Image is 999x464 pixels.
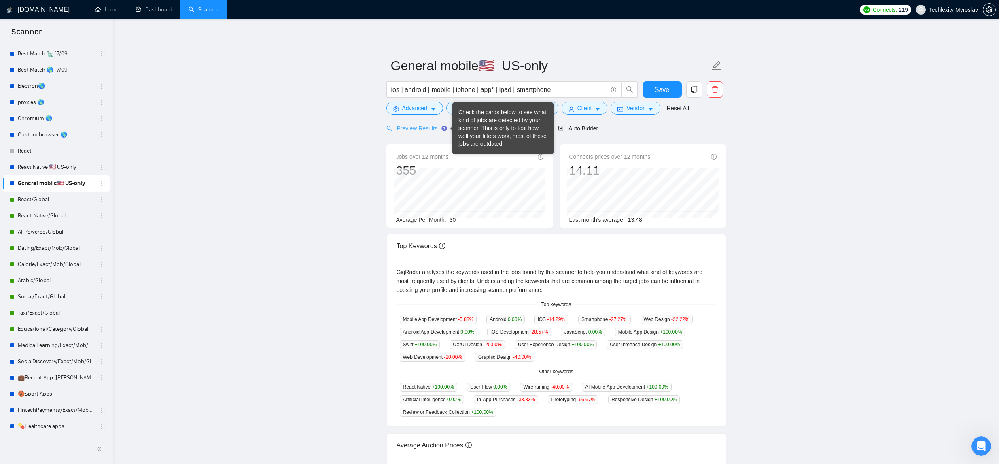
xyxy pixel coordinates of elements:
span: User Flow [467,383,510,392]
span: -20.00 % [484,342,502,347]
div: there are match by the words I'm trying to include, but for a some reason it's not excluding this... [36,48,149,80]
div: 14.11 [569,163,651,178]
span: Web Development [400,353,466,362]
span: Vendor [626,104,644,113]
a: React [18,143,95,159]
span: 30 [450,217,456,223]
div: Average Auction Prices [397,434,716,457]
div: that it's replacet in this job [73,208,149,216]
span: delete [707,86,723,93]
button: userClientcaret-down [562,102,608,115]
span: copy [687,86,702,93]
span: caret-down [648,106,653,112]
div: there are match by the words I'm trying to include, but for a some reason it's not excluding this... [29,43,155,85]
span: -40.00 % [551,384,569,390]
a: FintechPayments/Exact/Mob+Web/Global (Andrii) [18,402,95,418]
button: settingAdvancedcaret-down [386,102,443,115]
span: info-circle [611,87,616,92]
div: Iryna каже… [6,142,155,166]
div: Iryna каже… [6,92,155,142]
span: Other keywords [534,368,578,376]
span: holder [100,213,106,219]
button: barsJob Categorycaret-down [446,102,511,115]
span: User Interface Design [607,340,683,349]
span: info-circle [465,442,472,448]
span: Average Per Month: [396,217,446,223]
span: holder [100,423,106,430]
span: UX/UI Design [450,340,505,349]
a: Calorie/Exact/Mob/Global [18,256,95,272]
span: holder [100,358,106,365]
span: holder [100,99,106,106]
button: delete [707,81,723,98]
span: idcard [617,106,623,112]
span: Review or Feedback Collection [400,408,496,417]
span: -28.57 % [530,329,548,335]
img: Profile image for AI Assistant from GigRadar 📡 [23,9,36,22]
button: setting [983,3,996,16]
div: that it's replacet in this job [66,203,155,221]
span: holder [100,261,106,268]
span: iOS [534,315,568,324]
button: idcardVendorcaret-down [611,102,660,115]
a: setting [983,6,996,13]
span: +100.00 % [655,397,677,402]
span: iOS Development [487,328,551,336]
span: info-circle [711,154,717,160]
a: Best Match 🗽 17/09 [18,46,95,62]
a: 💼Recruit App ([PERSON_NAME]) [18,370,95,386]
button: Головна [127,8,142,23]
a: Custom browser 🌎 [18,127,95,143]
span: holder [100,132,106,138]
span: Android [486,315,525,324]
span: 0.00 % [508,317,522,322]
span: Last month's average: [569,217,625,223]
a: Best Match 🌎 17/09 [18,62,95,78]
span: Artificial Intelligence [400,395,464,404]
span: Scanner [5,26,48,43]
span: double-left [96,445,104,453]
div: job link [128,30,149,38]
span: Advanced [402,104,427,113]
span: holder [100,180,106,187]
span: Web Design [641,315,693,324]
a: 🏀Sport Apps [18,386,95,402]
span: Connects: [873,5,897,14]
span: holder [100,83,106,89]
span: Top keywords [537,301,576,309]
span: holder [100,375,106,381]
span: Prototyping [548,395,598,404]
span: search [386,126,392,131]
span: -66.67 % [577,397,595,402]
a: Electron🌎 [18,78,95,94]
div: Top Keywords [397,234,716,258]
span: -14.29 % [547,317,565,322]
span: holder [100,277,106,284]
span: holder [100,196,106,203]
div: Please let me know if there is anything else I can help you with 🙏 [6,227,133,253]
span: AI Mobile App Development [582,383,672,392]
input: Scanner name... [391,55,710,76]
p: Наші фахівці також можуть допомогти [39,16,124,28]
span: Save [655,85,669,95]
div: you exclude this "UI/UX Designer", UI/UX, and it does not work for UX/UI. Please add this variati... [6,92,133,133]
span: -20.00 % [444,354,462,360]
div: you exclude this "UI/UX Designer", UI/UX, and it does not work for UX/UI. Please add this variati... [13,96,126,128]
div: didn't see it [109,184,155,202]
span: user [918,7,924,13]
span: Smartphone [578,315,630,324]
a: Arabic/Global [18,272,95,289]
li: My Scanners [3,27,110,434]
img: upwork-logo.png [863,6,870,13]
span: Jobs over 12 months [396,152,449,161]
span: +100.00 % [660,329,682,335]
div: [PERSON_NAME] • 1 дн. тому [13,134,87,139]
button: search [621,81,638,98]
span: -22.22 % [671,317,689,322]
a: Educational/Category/Global [18,321,95,337]
a: Dating/Exact/Mob/Global [18,240,95,256]
span: 13.48 [628,217,642,223]
span: Preview Results [386,125,445,132]
button: go back [5,8,21,23]
a: React/Global [18,192,95,208]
